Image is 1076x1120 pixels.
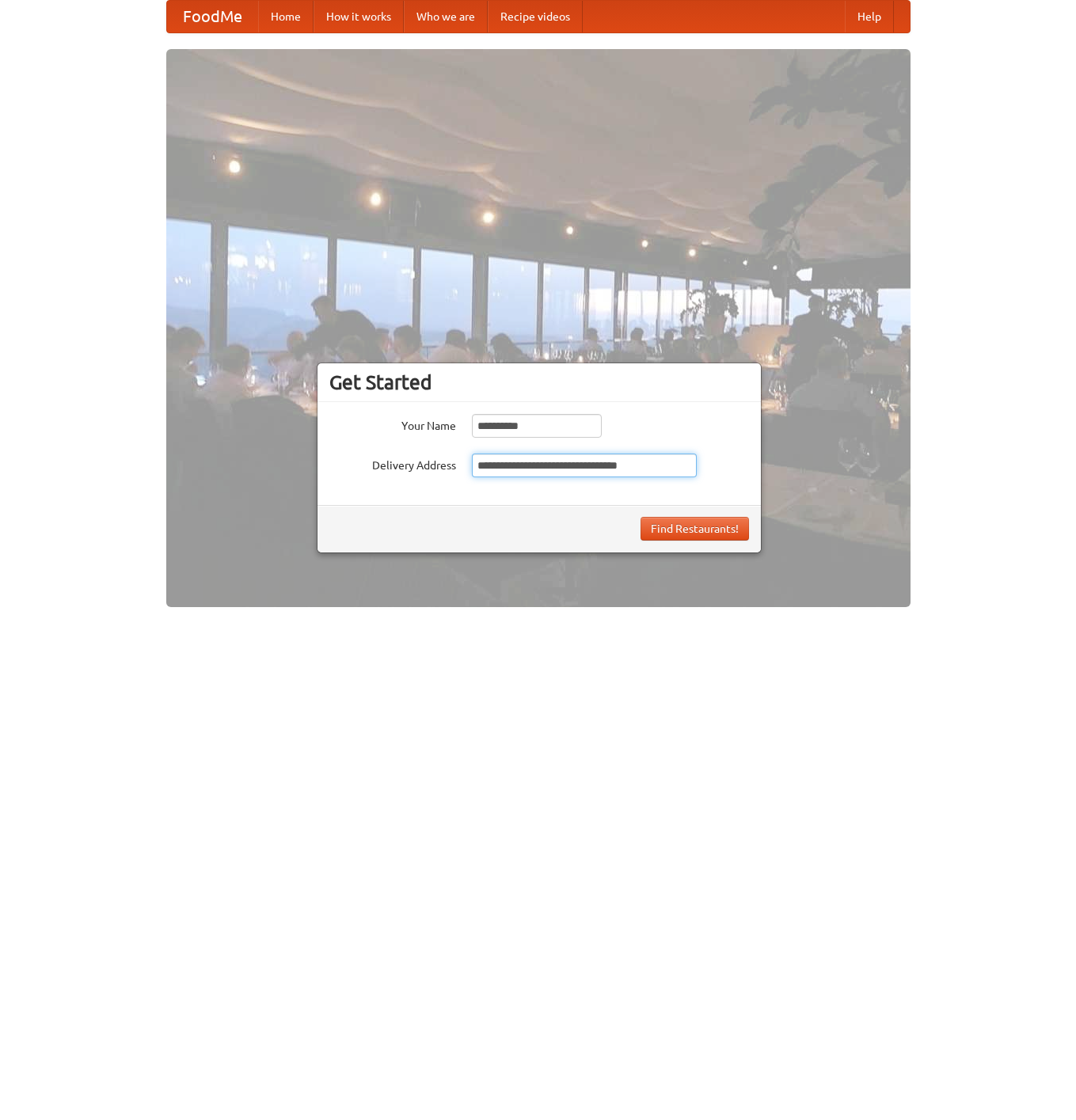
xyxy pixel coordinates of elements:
a: Help [845,1,894,32]
a: How it works [314,1,404,32]
h3: Get Started [329,370,749,394]
button: Find Restaurants! [641,517,749,541]
label: Your Name [329,414,456,434]
label: Delivery Address [329,454,456,473]
a: Recipe videos [488,1,583,32]
a: Who we are [404,1,488,32]
a: Home [258,1,314,32]
a: FoodMe [167,1,258,32]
